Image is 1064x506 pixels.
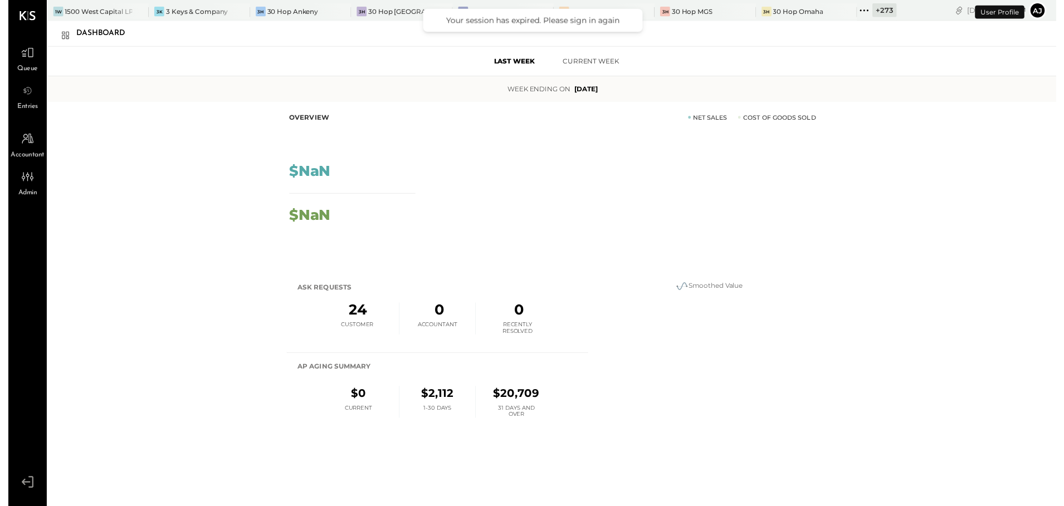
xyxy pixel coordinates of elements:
[263,7,315,16] div: 30 Hop Ankeny
[9,65,30,75] span: Queue
[1,43,38,75] a: Queue
[160,7,223,16] div: 3 Keys & Company
[335,326,374,340] div: Customer
[417,326,455,340] div: Accountant
[690,115,730,124] div: Net Sales
[498,326,536,340] div: Recently Resolved
[57,7,126,16] div: 1500 West Capital LP
[497,411,535,424] div: 31 Days and Over
[559,7,569,17] div: 3H
[765,7,775,17] div: 3H
[662,7,672,17] div: 3H
[1,81,38,114] a: Entries
[419,392,452,406] div: $2,112
[354,7,364,17] div: 3H
[571,7,640,16] div: 30 Hop [PERSON_NAME] Summit
[553,53,631,71] button: Current Week
[285,211,327,225] div: $NaN
[575,86,598,95] b: [DATE]
[600,284,823,297] div: Smoothed Value
[285,115,326,124] div: Overview
[294,282,348,302] h2: Ask Requests
[475,53,553,71] button: Last Week
[46,7,56,17] div: 1W
[346,307,363,322] div: 24
[294,362,368,382] h2: AP Aging Summary
[974,5,1033,16] div: [DATE]
[673,7,715,16] div: 30 Hop MGS
[1,169,38,201] a: Admin
[9,104,30,114] span: Entries
[507,86,570,95] span: WEEK ENDING ON
[457,7,467,17] div: 3H
[417,411,455,424] div: 1-30 Days
[348,392,363,406] div: $0
[982,6,1032,19] div: User Profile
[10,191,29,201] span: Admin
[3,153,37,163] span: Accountant
[777,7,828,16] div: 30 Hop Omaha
[741,115,820,124] div: Cost of Goods Sold
[365,7,434,16] div: 30 Hop [GEOGRAPHIC_DATA]
[336,411,375,424] div: Current
[509,307,526,322] div: 0
[432,16,633,26] div: Your session has expired. Please sign in again
[251,7,261,17] div: 3H
[148,7,158,17] div: 3K
[960,4,971,16] div: copy link
[1,130,38,163] a: Accountant
[285,166,327,181] div: $NaN
[877,3,902,17] div: + 273
[69,25,130,43] div: Dashboard
[427,307,445,322] div: 0
[468,7,506,16] div: 30 Hop IRL
[1036,2,1054,19] button: Aj
[492,392,539,406] div: $20,709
